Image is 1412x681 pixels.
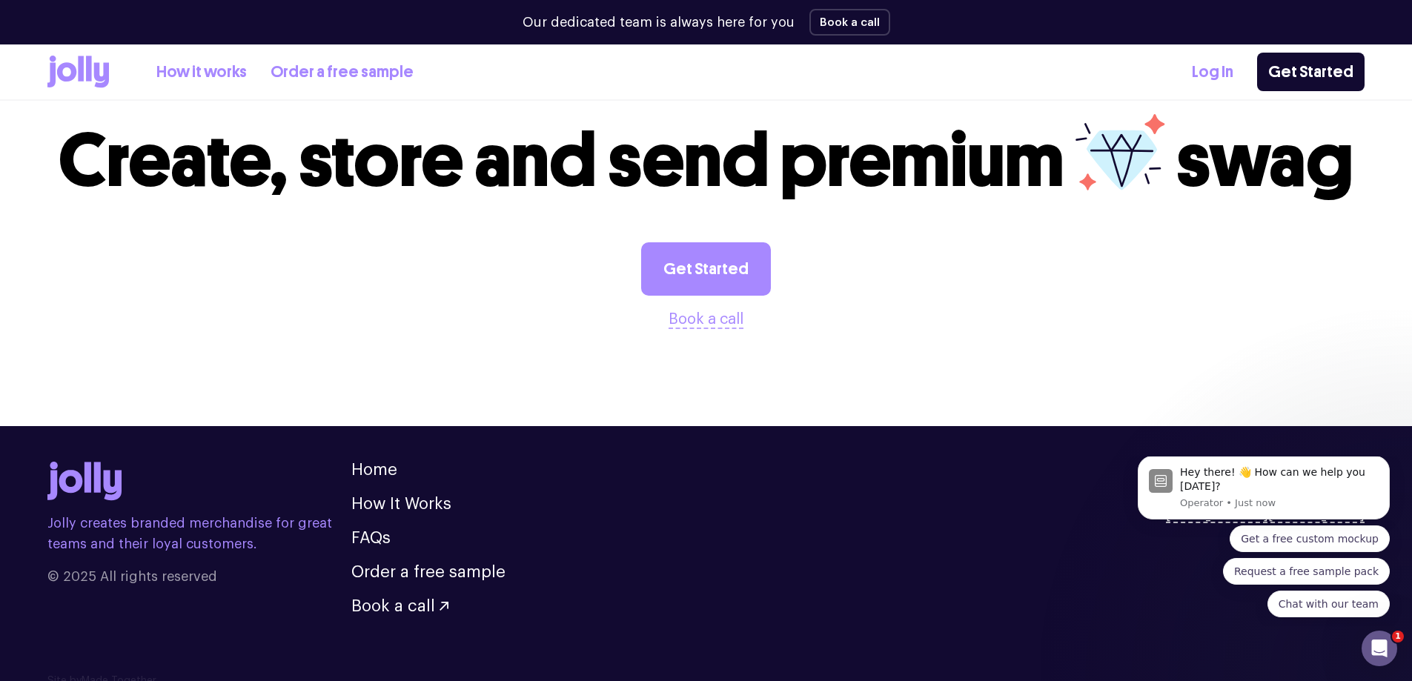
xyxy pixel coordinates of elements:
[22,69,274,161] div: Quick reply options
[351,598,448,614] button: Book a call
[1192,60,1233,84] a: Log In
[641,242,771,296] a: Get Started
[64,9,263,38] div: Hey there! 👋 How can we help you [DATE]?
[351,462,397,478] a: Home
[47,513,351,554] p: Jolly creates branded merchandise for great teams and their loyal customers.
[114,69,274,96] button: Quick reply: Get a free custom mockup
[809,9,890,36] button: Book a call
[59,116,1064,205] span: Create, store and send premium
[107,102,274,128] button: Quick reply: Request a free sample pack
[152,134,274,161] button: Quick reply: Chat with our team
[47,566,351,587] span: © 2025 All rights reserved
[669,308,743,331] button: Book a call
[1176,116,1353,205] span: swag
[1362,631,1397,666] iframe: Intercom live chat
[1392,631,1404,642] span: 1
[351,496,451,512] a: How It Works
[1257,53,1365,91] a: Get Started
[351,530,391,546] a: FAQs
[271,60,414,84] a: Order a free sample
[1116,456,1412,626] iframe: Intercom notifications message
[351,564,506,580] a: Order a free sample
[64,9,263,38] div: Message content
[64,40,263,53] p: Message from Operator, sent Just now
[523,13,795,33] p: Our dedicated team is always here for you
[351,598,435,614] span: Book a call
[156,60,247,84] a: How it works
[33,13,57,36] img: Profile image for Operator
